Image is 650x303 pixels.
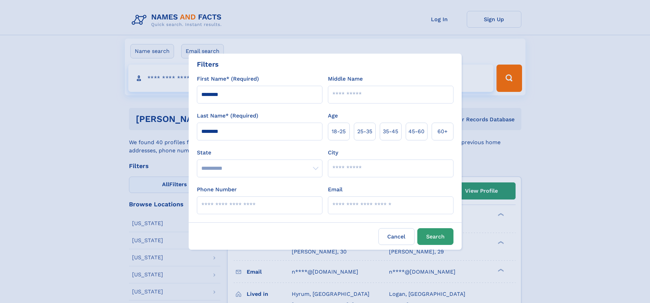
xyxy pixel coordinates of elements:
div: Filters [197,59,219,69]
label: Email [328,185,343,194]
button: Search [417,228,453,245]
label: Phone Number [197,185,237,194]
label: Last Name* (Required) [197,112,258,120]
label: First Name* (Required) [197,75,259,83]
label: State [197,149,322,157]
label: City [328,149,338,157]
span: 45‑60 [408,127,424,136]
span: 35‑45 [383,127,398,136]
label: Middle Name [328,75,363,83]
label: Age [328,112,338,120]
span: 18‑25 [332,127,346,136]
label: Cancel [378,228,415,245]
span: 25‑35 [357,127,372,136]
span: 60+ [437,127,448,136]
